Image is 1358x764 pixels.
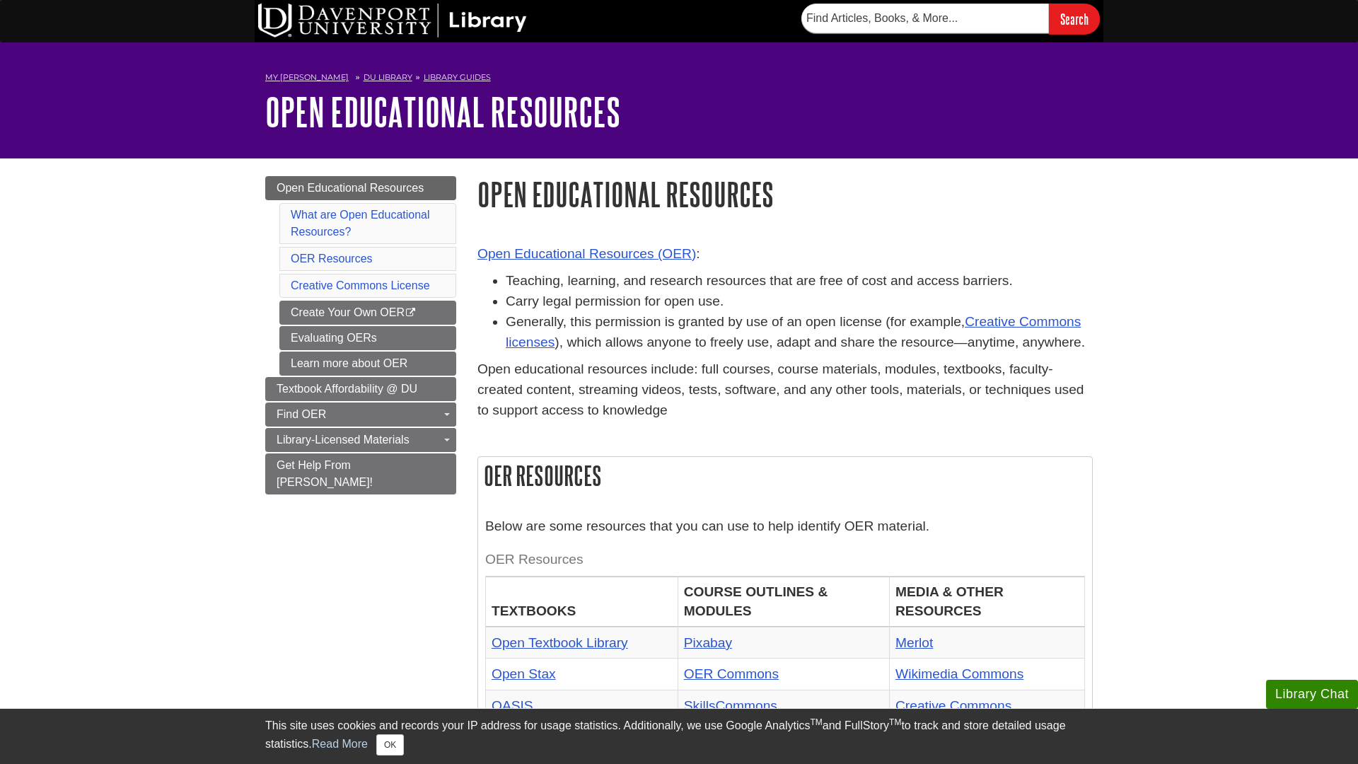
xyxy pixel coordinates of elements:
[265,90,620,134] a: Open Educational Resources
[277,434,410,446] span: Library-Licensed Materials
[485,544,1085,576] caption: OER Resources
[477,246,696,261] a: Open Educational Resources (OER)
[506,314,1081,349] a: Creative Commons licenses
[895,698,1011,713] a: Creative Commons
[277,408,326,420] span: Find OER
[801,4,1049,33] input: Find Articles, Books, & More...
[506,312,1093,353] li: Generally, this permission is granted by use of an open license (for example, ), which allows any...
[265,377,456,401] a: Textbook Affordability @ DU
[265,68,1093,91] nav: breadcrumb
[506,271,1093,291] li: Teaching, learning, and research resources that are free of cost and access barriers.
[477,359,1093,420] p: Open educational resources include: full courses, course materials, modules, textbooks, faculty-c...
[279,326,456,350] a: Evaluating OERs
[265,176,456,200] a: Open Educational Resources
[291,279,430,291] a: Creative Commons License
[684,698,777,713] a: SkillsCommons
[492,666,556,681] a: Open Stax
[486,577,678,627] th: TEXTBOOKS
[684,635,732,650] a: Pixabay
[265,176,456,494] div: Guide Page Menu
[492,698,533,713] a: OASIS
[492,635,628,650] a: Open Textbook Library
[810,717,822,727] sup: TM
[477,244,1093,265] p: :
[277,459,373,488] span: Get Help From [PERSON_NAME]!
[258,4,527,37] img: DU Library
[291,209,430,238] a: What are Open Educational Resources?
[477,176,1093,212] h1: Open Educational Resources
[279,352,456,376] a: Learn more about OER
[684,666,779,681] a: OER Commons
[312,738,368,750] a: Read More
[895,666,1023,681] a: Wikimedia Commons
[890,577,1085,627] th: MEDIA & OTHER RESOURCES
[889,717,901,727] sup: TM
[1266,680,1358,709] button: Library Chat
[265,403,456,427] a: Find OER
[265,717,1093,756] div: This site uses cookies and records your IP address for usage statistics. Additionally, we use Goo...
[506,291,1093,312] li: Carry legal permission for open use.
[265,453,456,494] a: Get Help From [PERSON_NAME]!
[291,253,373,265] a: OER Resources
[279,301,456,325] a: Create Your Own OER
[801,4,1100,34] form: Searches DU Library's articles, books, and more
[478,457,1092,494] h2: OER Resources
[277,182,424,194] span: Open Educational Resources
[485,516,1085,537] p: Below are some resources that you can use to help identify OER material.
[424,72,491,82] a: Library Guides
[376,734,404,756] button: Close
[1049,4,1100,34] input: Search
[895,635,933,650] a: Merlot
[364,72,412,82] a: DU Library
[277,383,417,395] span: Textbook Affordability @ DU
[678,577,889,627] th: COURSE OUTLINES & MODULES
[405,308,417,318] i: This link opens in a new window
[265,71,349,83] a: My [PERSON_NAME]
[265,428,456,452] a: Library-Licensed Materials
